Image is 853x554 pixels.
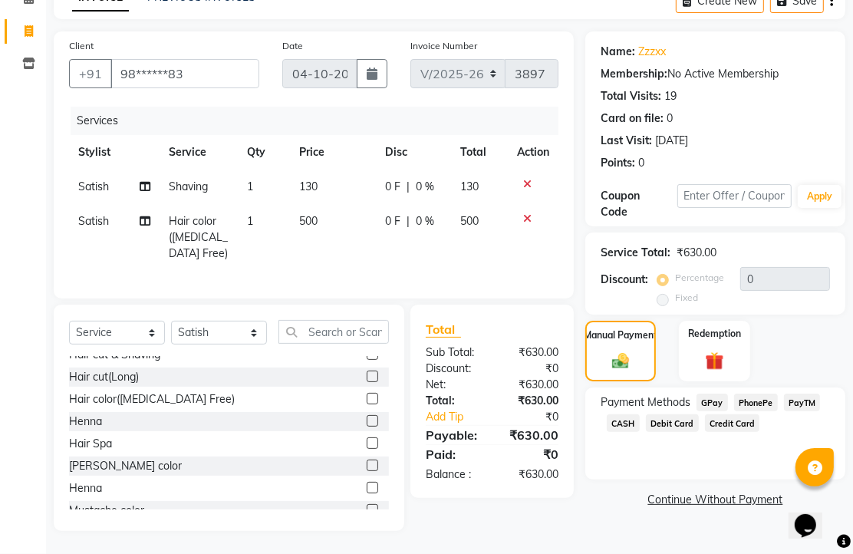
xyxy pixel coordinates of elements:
[414,345,492,361] div: Sub Total:
[688,327,741,341] label: Redemption
[299,180,318,193] span: 130
[69,59,112,88] button: +91
[675,291,698,305] label: Fixed
[607,414,640,432] span: CASH
[69,414,102,430] div: Henna
[69,39,94,53] label: Client
[69,369,139,385] div: Hair cut(Long)
[492,467,571,483] div: ₹630.00
[492,445,571,463] div: ₹0
[492,426,571,444] div: ₹630.00
[414,409,505,425] a: Add Tip
[584,328,657,342] label: Manual Payment
[78,180,109,193] span: Satish
[460,180,479,193] span: 130
[247,214,253,228] span: 1
[407,213,410,229] span: |
[414,377,492,393] div: Net:
[169,180,208,193] span: Shaving
[414,445,492,463] div: Paid:
[492,393,571,409] div: ₹630.00
[377,135,451,170] th: Disc
[414,393,492,409] div: Total:
[299,214,318,228] span: 500
[414,426,492,444] div: Payable:
[492,377,571,393] div: ₹630.00
[69,436,112,452] div: Hair Spa
[601,188,677,220] div: Coupon Code
[601,44,635,60] div: Name:
[69,135,160,170] th: Stylist
[789,493,838,539] iframe: chat widget
[667,110,673,127] div: 0
[414,467,492,483] div: Balance :
[386,179,401,195] span: 0 F
[677,245,716,261] div: ₹630.00
[601,66,830,82] div: No Active Membership
[601,110,664,127] div: Card on file:
[734,394,778,411] span: PhonePe
[69,458,182,474] div: [PERSON_NAME] color
[247,180,253,193] span: 1
[110,59,259,88] input: Search by Name/Mobile/Email/Code
[601,133,652,149] div: Last Visit:
[784,394,821,411] span: PayTM
[601,66,667,82] div: Membership:
[601,155,635,171] div: Points:
[278,320,389,344] input: Search or Scan
[601,88,661,104] div: Total Visits:
[638,44,666,60] a: Zzzxx
[700,350,729,373] img: _gift.svg
[410,39,477,53] label: Invoice Number
[677,184,792,208] input: Enter Offer / Coupon Code
[69,480,102,496] div: Henna
[417,179,435,195] span: 0 %
[407,179,410,195] span: |
[601,245,670,261] div: Service Total:
[505,409,570,425] div: ₹0
[588,492,842,508] a: Continue Without Payment
[697,394,728,411] span: GPay
[601,272,648,288] div: Discount:
[508,135,558,170] th: Action
[238,135,290,170] th: Qty
[460,214,479,228] span: 500
[601,394,690,411] span: Payment Methods
[71,107,570,135] div: Services
[664,88,677,104] div: 19
[451,135,508,170] th: Total
[798,185,841,208] button: Apply
[705,414,760,432] span: Credit Card
[414,361,492,377] div: Discount:
[426,322,461,338] span: Total
[417,213,435,229] span: 0 %
[290,135,376,170] th: Price
[646,414,699,432] span: Debit Card
[607,351,634,371] img: _cash.svg
[69,503,144,519] div: Mustache color
[386,213,401,229] span: 0 F
[675,271,724,285] label: Percentage
[492,345,571,361] div: ₹630.00
[69,391,235,407] div: Hair color([MEDICAL_DATA] Free)
[655,133,688,149] div: [DATE]
[492,361,571,377] div: ₹0
[78,214,109,228] span: Satish
[160,135,239,170] th: Service
[282,39,303,53] label: Date
[169,214,228,260] span: Hair color([MEDICAL_DATA] Free)
[638,155,644,171] div: 0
